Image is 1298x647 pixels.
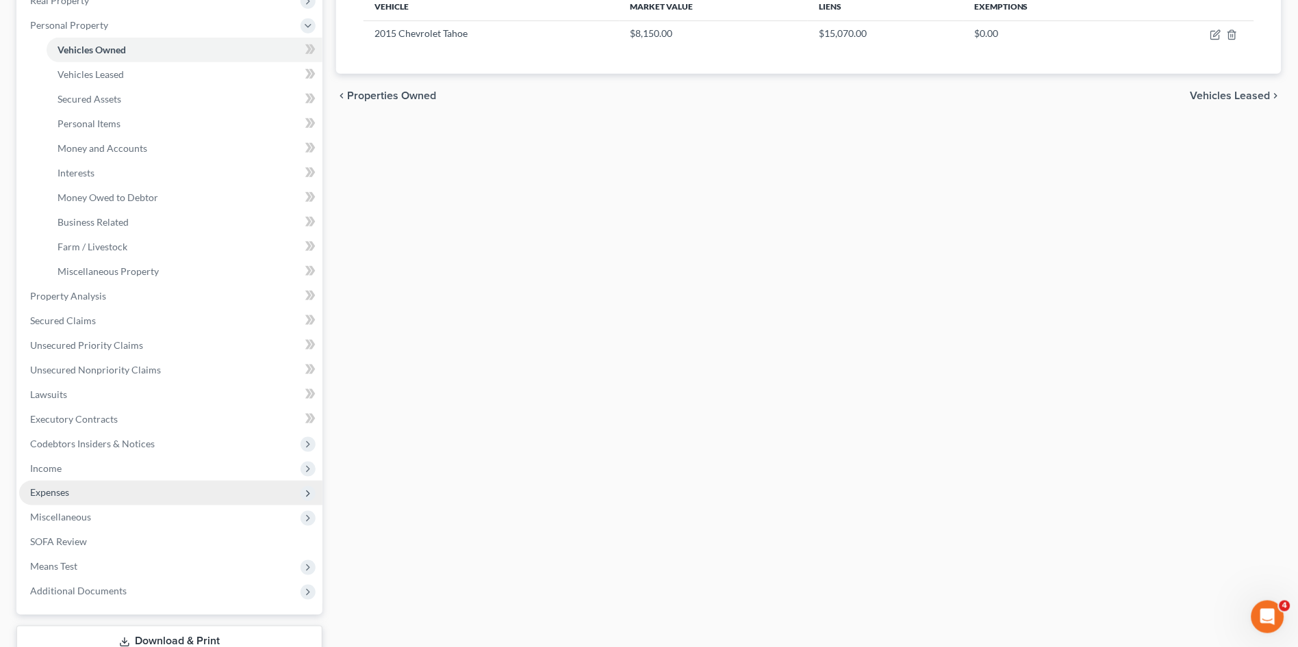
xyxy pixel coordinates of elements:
[58,68,124,80] span: Vehicles Leased
[1191,90,1271,101] span: Vehicles Leased
[58,44,126,55] span: Vehicles Owned
[30,585,127,597] span: Additional Documents
[963,21,1132,47] td: $0.00
[19,333,322,358] a: Unsecured Priority Claims
[58,118,120,129] span: Personal Items
[620,21,809,47] td: $8,150.00
[47,111,322,136] a: Personal Items
[47,87,322,111] a: Secured Assets
[47,136,322,161] a: Money and Accounts
[808,21,963,47] td: $15,070.00
[30,438,155,449] span: Codebtors Insiders & Notices
[30,536,87,548] span: SOFA Review
[58,142,147,154] span: Money and Accounts
[30,388,67,400] span: Lawsuits
[336,90,436,101] button: chevron_left Properties Owned
[19,382,322,407] a: Lawsuits
[19,407,322,432] a: Executory Contracts
[30,512,91,523] span: Miscellaneous
[30,290,106,302] span: Property Analysis
[47,62,322,87] a: Vehicles Leased
[47,235,322,259] a: Farm / Livestock
[30,315,96,326] span: Secured Claims
[30,339,143,351] span: Unsecured Priority Claims
[47,259,322,284] a: Miscellaneous Property
[1271,90,1282,101] i: chevron_right
[19,284,322,308] a: Property Analysis
[58,93,121,105] span: Secured Assets
[1251,600,1284,633] iframe: Intercom live chat
[47,38,322,62] a: Vehicles Owned
[1280,600,1290,611] span: 4
[58,216,129,228] span: Business Related
[19,358,322,382] a: Unsecured Nonpriority Claims
[1191,90,1282,101] button: Vehicles Leased chevron_right
[347,90,436,101] span: Properties Owned
[30,364,161,375] span: Unsecured Nonpriority Claims
[58,167,94,179] span: Interests
[47,185,322,210] a: Money Owed to Debtor
[47,210,322,235] a: Business Related
[19,530,322,555] a: SOFA Review
[58,192,158,203] span: Money Owed to Debtor
[364,21,620,47] td: 2015 Chevrolet Tahoe
[336,90,347,101] i: chevron_left
[30,561,77,572] span: Means Test
[30,487,69,499] span: Expenses
[30,19,108,31] span: Personal Property
[58,265,159,277] span: Miscellaneous Property
[47,161,322,185] a: Interests
[30,462,62,474] span: Income
[19,308,322,333] a: Secured Claims
[30,413,118,425] span: Executory Contracts
[58,241,127,252] span: Farm / Livestock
